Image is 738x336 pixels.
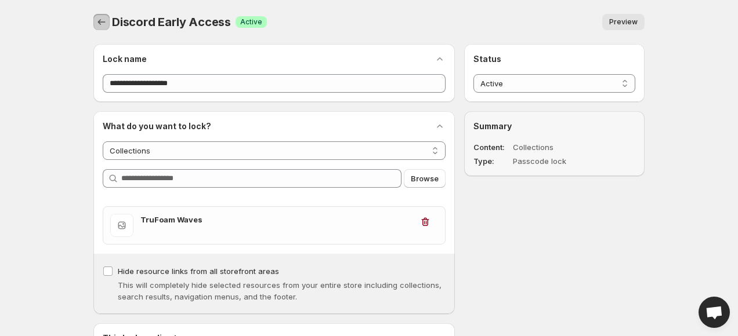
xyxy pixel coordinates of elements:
[473,120,635,132] h2: Summary
[103,120,211,132] h2: What do you want to lock?
[118,280,442,301] span: This will completely hide selected resources from your entire store including collections, search...
[411,173,439,184] span: Browse
[473,53,635,65] h2: Status
[240,17,262,27] span: Active
[103,53,147,65] h2: Lock name
[473,155,511,167] dt: Type :
[473,141,511,153] dt: Content :
[404,169,446,188] button: Browse
[513,155,602,167] dd: Passcode lock
[140,214,413,225] h3: TruFoam Waves
[93,14,110,30] button: Back
[513,141,602,153] dd: Collections
[609,17,638,27] span: Preview
[602,14,645,30] button: Preview
[112,15,231,29] span: Discord Early Access
[699,297,730,328] div: Open chat
[118,266,279,276] span: Hide resource links from all storefront areas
